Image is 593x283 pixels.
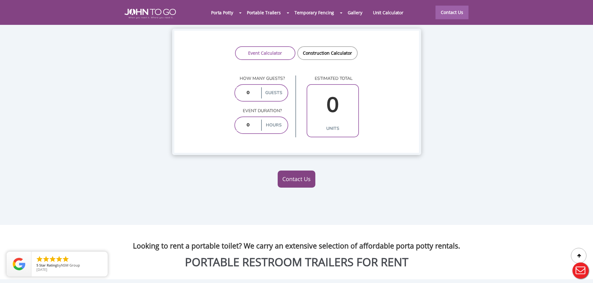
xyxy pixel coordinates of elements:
li:  [36,255,43,263]
a: Gallery [342,6,367,19]
a: Temporary Fencing [289,6,339,19]
span: 5 [36,263,38,267]
img: JOHN to go [125,9,176,19]
input: 0 [237,120,260,131]
span: NSM Group [61,263,80,267]
span: by [36,263,103,268]
li:  [55,255,63,263]
img: Review Rating [13,258,25,270]
label: units [309,123,357,134]
p: How many guests? [234,75,288,82]
a: Contact Us [278,171,315,188]
a: Contact Us [435,6,468,19]
label: hours [261,120,286,131]
a: Portable Trailers [242,6,286,19]
input: 0 [309,87,357,123]
h2: PORTABLE RESTROOM TRAILERS FOR RENT [5,256,588,268]
span: Star Rating [39,263,57,267]
li:  [49,255,56,263]
h3: Looking to rent a portable toilet? We carry an extensive selection of affordable porta potty rent... [5,231,588,250]
input: 0 [237,87,260,98]
p: estimated total [307,75,359,82]
button: Live Chat [568,258,593,283]
p: Event duration? [234,108,288,114]
li:  [42,255,50,263]
span: [DATE] [36,267,47,272]
li:  [62,255,69,263]
a: Construction Calculator [297,46,358,60]
a: Porta Potty [206,6,238,19]
label: guests [261,87,286,98]
a: Unit Calculator [368,6,409,19]
a: Event Calculator [235,46,295,60]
